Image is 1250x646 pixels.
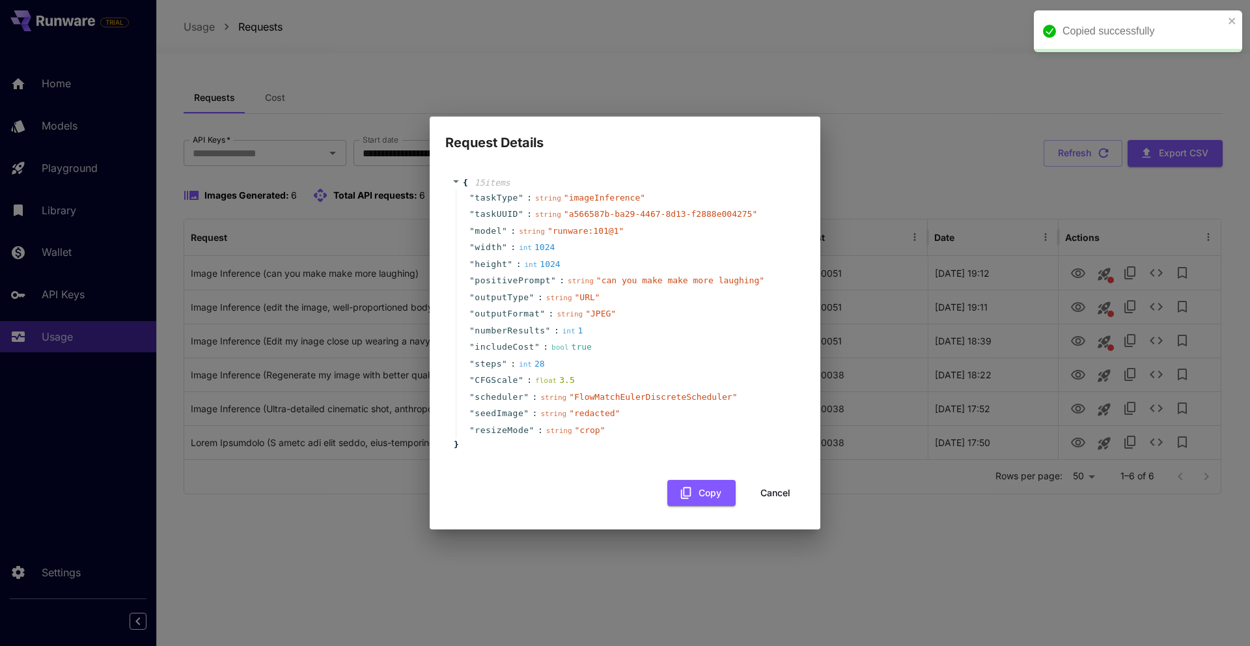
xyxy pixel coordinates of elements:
[585,309,616,318] span: " JPEG "
[475,358,502,371] span: steps
[523,408,529,418] span: "
[519,227,545,236] span: string
[475,208,518,221] span: taskUUID
[469,292,475,302] span: "
[502,242,507,252] span: "
[475,391,523,404] span: scheduler
[510,241,516,254] span: :
[519,358,545,371] div: 28
[452,438,459,451] span: }
[568,277,594,285] span: string
[469,342,475,352] span: "
[529,292,535,302] span: "
[518,209,523,219] span: "
[538,424,543,437] span: :
[523,392,529,402] span: "
[575,292,600,302] span: " URL "
[475,191,518,204] span: taskType
[519,360,532,369] span: int
[469,309,475,318] span: "
[538,291,543,304] span: :
[535,194,561,203] span: string
[519,244,532,252] span: int
[475,307,540,320] span: outputFormat
[564,209,757,219] span: " a566587b-ba29-4467-8d13-f2888e004275 "
[575,425,605,435] span: " crop "
[469,226,475,236] span: "
[543,341,548,354] span: :
[510,225,516,238] span: :
[524,258,560,271] div: 1024
[475,407,523,420] span: seedImage
[564,193,645,203] span: " imageInference "
[667,480,736,507] button: Copy
[475,241,502,254] span: width
[475,258,507,271] span: height
[533,407,538,420] span: :
[548,226,624,236] span: " runware:101@1 "
[551,275,556,285] span: "
[475,324,545,337] span: numberResults
[469,242,475,252] span: "
[551,341,592,354] div: true
[502,359,507,369] span: "
[469,359,475,369] span: "
[535,342,540,352] span: "
[1062,23,1224,39] div: Copied successfully
[549,307,554,320] span: :
[569,408,620,418] span: " redacted "
[475,341,535,354] span: includeCost
[469,193,475,203] span: "
[430,117,820,153] h2: Request Details
[469,408,475,418] span: "
[516,258,521,271] span: :
[510,358,516,371] span: :
[469,425,475,435] span: "
[540,410,566,418] span: string
[529,425,535,435] span: "
[469,326,475,335] span: "
[469,392,475,402] span: "
[569,392,737,402] span: " FlowMatchEulerDiscreteScheduler "
[546,294,572,302] span: string
[535,376,557,385] span: float
[527,191,532,204] span: :
[475,178,510,188] span: 15 item s
[554,324,559,337] span: :
[535,374,575,387] div: 3.5
[502,226,507,236] span: "
[1228,16,1237,26] button: close
[559,274,564,287] span: :
[518,375,523,385] span: "
[475,225,502,238] span: model
[527,374,532,387] span: :
[562,327,576,335] span: int
[524,260,537,269] span: int
[475,424,529,437] span: resizeMode
[463,176,468,190] span: {
[469,375,475,385] span: "
[469,275,475,285] span: "
[551,343,569,352] span: bool
[475,291,529,304] span: outputType
[527,208,532,221] span: :
[546,427,572,435] span: string
[519,241,555,254] div: 1024
[475,374,518,387] span: CFGScale
[518,193,523,203] span: "
[507,259,512,269] span: "
[475,274,551,287] span: positivePrompt
[535,210,561,219] span: string
[546,326,551,335] span: "
[562,324,583,337] div: 1
[533,391,538,404] span: :
[469,209,475,219] span: "
[557,310,583,318] span: string
[596,275,764,285] span: " can you make make more laughing "
[540,309,545,318] span: "
[469,259,475,269] span: "
[540,393,566,402] span: string
[746,480,805,507] button: Cancel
